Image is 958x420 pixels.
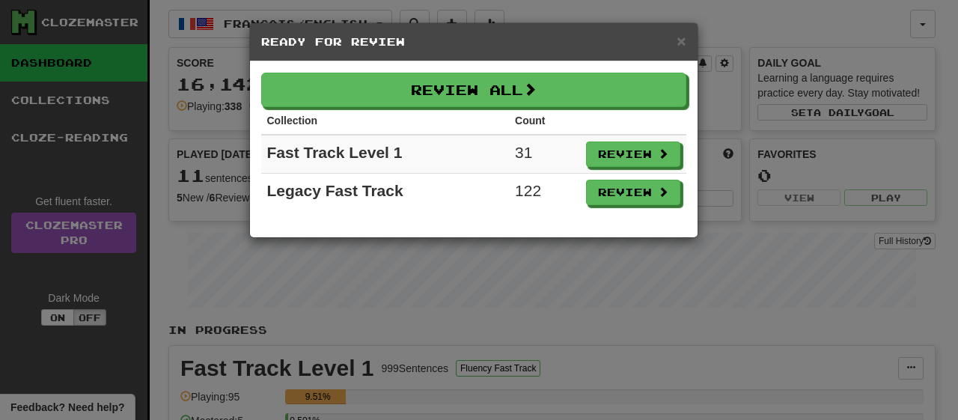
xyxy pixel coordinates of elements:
[509,174,579,212] td: 122
[586,141,680,167] button: Review
[261,107,510,135] th: Collection
[261,174,510,212] td: Legacy Fast Track
[509,107,579,135] th: Count
[261,135,510,174] td: Fast Track Level 1
[509,135,579,174] td: 31
[261,34,686,49] h5: Ready for Review
[261,73,686,107] button: Review All
[586,180,680,205] button: Review
[677,32,686,49] span: ×
[677,33,686,49] button: Close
